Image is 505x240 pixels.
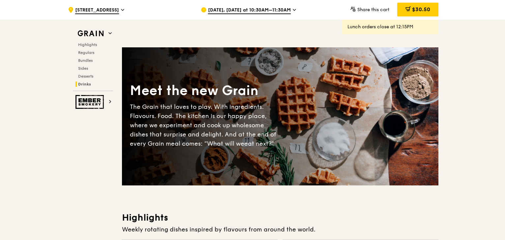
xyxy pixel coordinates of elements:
img: Ember Smokery web logo [75,95,106,109]
span: Bundles [78,58,93,63]
span: $30.50 [412,6,430,12]
span: Desserts [78,74,93,79]
div: The Grain that loves to play. With ingredients. Flavours. Food. The kitchen is our happy place, w... [130,102,280,148]
div: Lunch orders close at 12:15PM [347,24,433,30]
span: Regulars [78,50,94,55]
span: Highlights [78,42,97,47]
span: [STREET_ADDRESS] [75,7,119,14]
div: Weekly rotating dishes inspired by flavours from around the world. [122,225,438,234]
img: Grain web logo [75,28,106,39]
span: Share this cart [357,7,389,12]
div: Meet the new Grain [130,82,280,100]
span: Drinks [78,82,91,86]
span: Sides [78,66,88,71]
span: eat next?” [244,140,274,147]
h3: Highlights [122,212,438,224]
span: [DATE], [DATE] at 10:30AM–11:30AM [208,7,291,14]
